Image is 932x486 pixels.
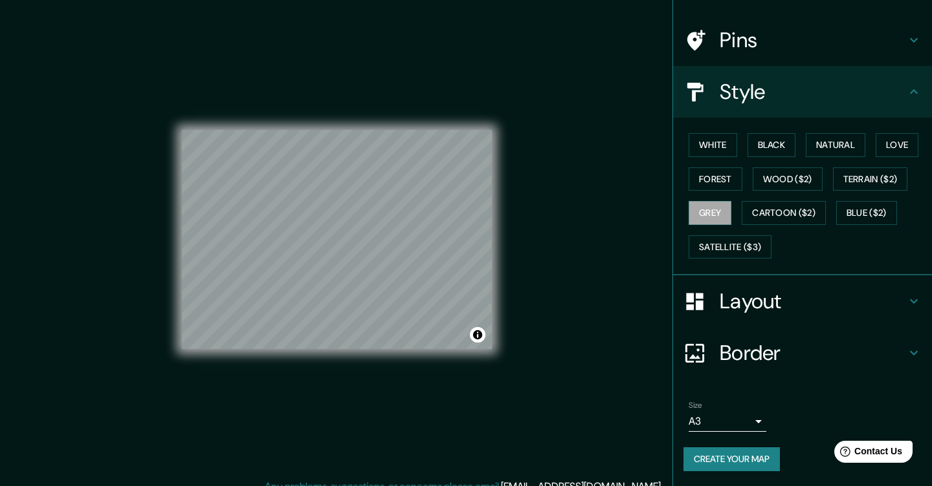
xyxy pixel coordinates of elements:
div: Pins [673,14,932,66]
button: Create your map [683,447,780,471]
button: Grey [689,201,731,225]
button: Cartoon ($2) [742,201,826,225]
button: White [689,133,737,157]
label: Size [689,400,702,411]
button: Love [876,133,918,157]
h4: Pins [720,27,906,53]
button: Toggle attribution [470,327,485,343]
h4: Style [720,79,906,105]
div: A3 [689,411,766,432]
button: Natural [806,133,865,157]
div: Style [673,66,932,118]
button: Black [748,133,796,157]
h4: Layout [720,288,906,314]
button: Terrain ($2) [833,167,908,191]
h4: Border [720,340,906,366]
button: Blue ($2) [836,201,897,225]
button: Wood ($2) [753,167,823,191]
div: Layout [673,275,932,327]
canvas: Map [182,130,492,349]
div: Border [673,327,932,379]
button: Satellite ($3) [689,235,771,259]
iframe: Help widget launcher [817,436,918,472]
button: Forest [689,167,742,191]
